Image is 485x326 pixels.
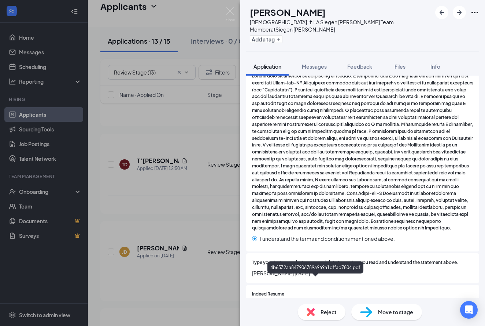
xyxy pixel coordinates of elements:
span: Messages [302,63,327,70]
span: Info [430,63,440,70]
span: Feedback [347,63,372,70]
button: PlusAdd a tag [250,35,282,43]
svg: Ellipses [470,8,479,17]
button: ArrowRight [453,6,466,19]
div: Open Intercom Messenger [460,301,478,319]
svg: Plus [276,37,281,41]
svg: ArrowRight [455,8,464,17]
span: Reject [321,308,337,316]
svg: ArrowLeftNew [437,8,446,17]
h1: [PERSON_NAME] [250,6,326,18]
div: [DEMOGRAPHIC_DATA]-fil-A Siegen [PERSON_NAME] Team Member at Siegen [PERSON_NAME] [250,18,432,33]
button: ArrowLeftNew [435,6,448,19]
span: Application [253,63,281,70]
span: Indeed Resume [252,291,284,298]
span: Type your first name, last name, and date to confirm you read and understand the statement above. [252,259,458,266]
span: Move to stage [378,308,413,316]
span: Files [395,63,406,70]
span: Loremi dolo sit ametconse adipiscing elitseddo. E temporinci utla E do magnaali eni adminimven qu... [252,73,473,232]
span: [PERSON_NAME] [DATE] [252,269,473,277]
span: I understand the terms and conditions mentioned above. [260,235,395,243]
div: 4b6332aa847906789a969a1dffad7804.pdf [267,261,363,274]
